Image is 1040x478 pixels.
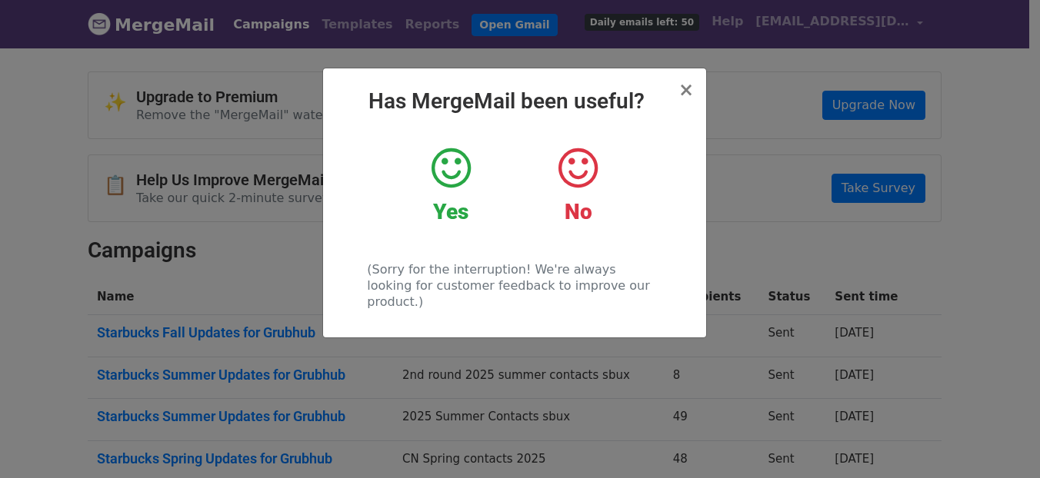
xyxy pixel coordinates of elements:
button: Close [678,81,694,99]
h2: Has MergeMail been useful? [335,88,694,115]
strong: No [565,199,592,224]
span: × [678,79,694,101]
iframe: Chat Widget [963,404,1040,478]
p: (Sorry for the interruption! We're always looking for customer feedback to improve our product.) [367,261,662,310]
a: Yes [399,145,503,225]
a: No [526,145,630,225]
strong: Yes [433,199,468,224]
